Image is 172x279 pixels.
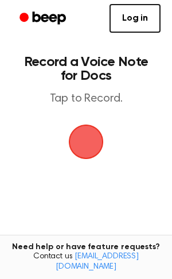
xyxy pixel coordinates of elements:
[11,7,76,30] a: Beep
[21,55,151,83] h1: Record a Voice Note for Docs
[69,125,103,159] img: Beep Logo
[110,4,161,33] a: Log in
[7,252,165,272] span: Contact us
[56,253,139,271] a: [EMAIL_ADDRESS][DOMAIN_NAME]
[21,92,151,106] p: Tap to Record.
